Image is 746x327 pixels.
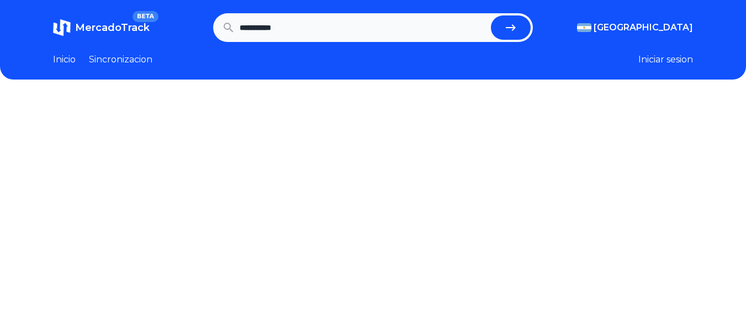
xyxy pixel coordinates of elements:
span: MercadoTrack [75,22,150,34]
button: [GEOGRAPHIC_DATA] [577,21,693,34]
a: Sincronizacion [89,53,152,66]
span: [GEOGRAPHIC_DATA] [594,21,693,34]
img: MercadoTrack [53,19,71,36]
a: MercadoTrackBETA [53,19,150,36]
button: Iniciar sesion [638,53,693,66]
span: BETA [133,11,158,22]
a: Inicio [53,53,76,66]
img: Argentina [577,23,591,32]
